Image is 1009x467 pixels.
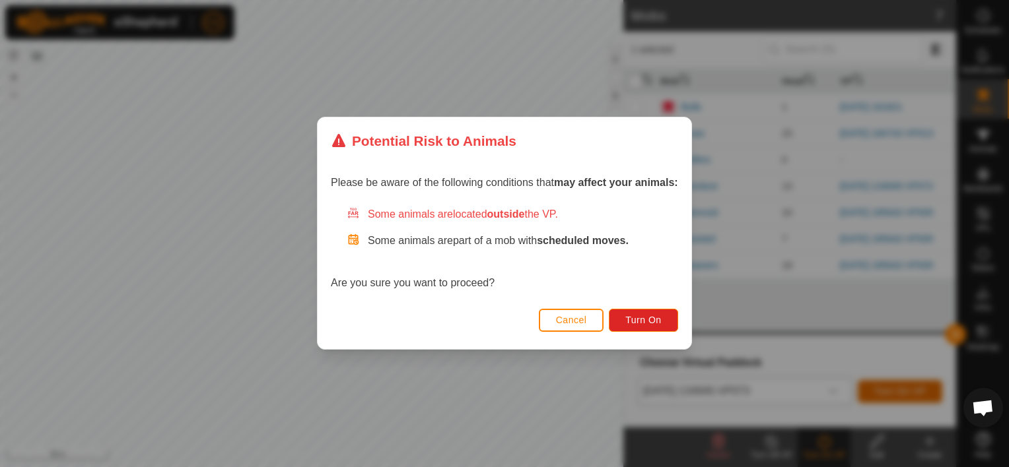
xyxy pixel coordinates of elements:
[554,177,678,189] strong: may affect your animals:
[331,131,516,151] div: Potential Risk to Animals
[331,207,678,292] div: Are you sure you want to proceed?
[963,388,1003,427] div: Open chat
[537,235,629,247] strong: scheduled moves.
[331,177,678,189] span: Please be aware of the following conditions that
[487,209,525,220] strong: outside
[556,315,587,326] span: Cancel
[626,315,662,326] span: Turn On
[539,309,604,332] button: Cancel
[453,209,558,220] span: located the VP.
[347,207,678,223] div: Some animals are
[609,309,678,332] button: Turn On
[368,233,678,249] p: Some animals are
[453,235,629,247] span: part of a mob with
